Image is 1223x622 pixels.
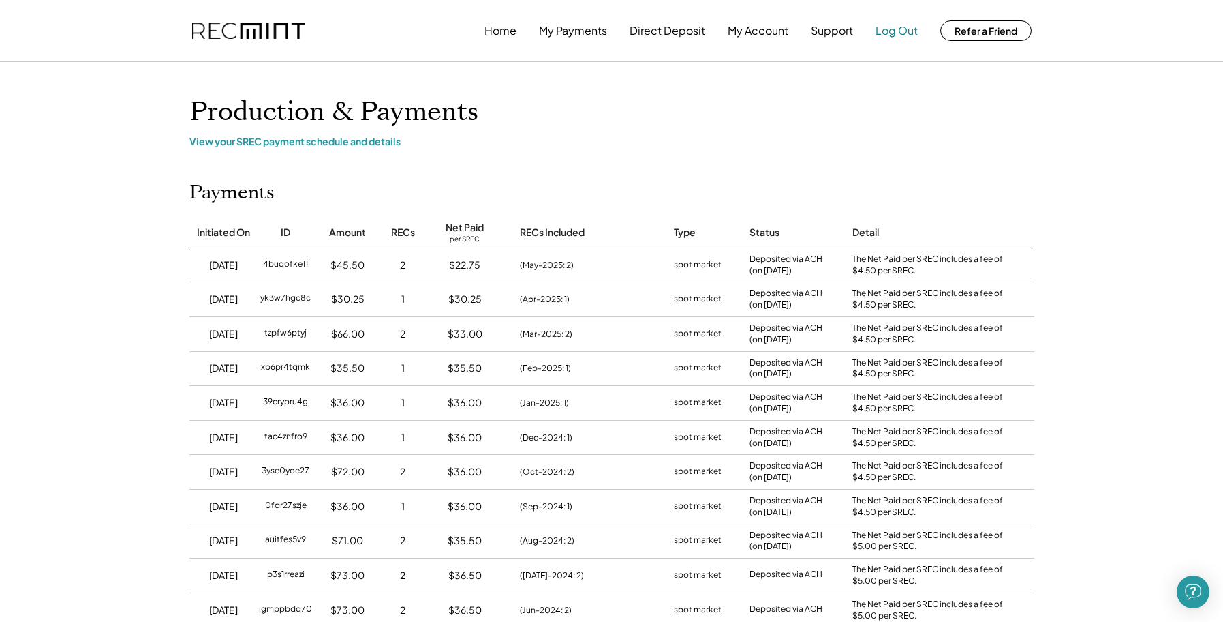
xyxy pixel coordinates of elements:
[209,396,238,410] div: [DATE]
[749,391,822,415] div: Deposited via ACH (on [DATE])
[209,431,238,445] div: [DATE]
[401,396,405,410] div: 1
[209,534,238,548] div: [DATE]
[400,258,405,272] div: 2
[448,431,482,445] div: $36.00
[674,431,722,445] div: spot market
[448,327,482,341] div: $33.00
[852,357,1009,381] div: The Net Paid per SREC includes a fee of $4.50 per SREC.
[401,431,405,445] div: 1
[400,569,405,582] div: 2
[265,534,306,548] div: auitfes5v9
[262,465,309,479] div: 3yse0yoe27
[520,604,572,617] div: (Jun-2024: 2)
[260,293,311,306] div: yk3w7hgc8c
[448,534,482,548] div: $35.50
[400,604,405,617] div: 2
[852,323,1009,346] div: The Net Paid per SREC includes a fee of $4.50 per SREC.
[332,534,363,548] div: $71.00
[728,17,788,44] button: My Account
[520,535,574,547] div: (Aug-2024: 2)
[674,327,722,341] div: spot market
[209,465,238,479] div: [DATE]
[209,361,238,375] div: [DATE]
[852,288,1009,311] div: The Net Paid per SREC includes a fee of $4.50 per SREC.
[674,396,722,410] div: spot market
[209,500,238,514] div: [DATE]
[448,293,482,306] div: $30.25
[265,500,307,514] div: 0fdr27szje
[674,361,722,375] div: spot market
[940,20,1032,41] button: Refer a Friend
[749,604,822,617] div: Deposited via ACH
[449,258,480,272] div: $22.75
[674,604,722,617] div: spot market
[330,500,365,514] div: $36.00
[209,258,238,272] div: [DATE]
[330,431,365,445] div: $36.00
[876,17,918,44] button: Log Out
[520,466,574,478] div: (Oct-2024: 2)
[264,327,307,341] div: tzpfw6ptyj
[674,500,722,514] div: spot market
[448,604,482,617] div: $36.50
[852,460,1009,484] div: The Net Paid per SREC includes a fee of $4.50 per SREC.
[400,327,405,341] div: 2
[189,135,1034,147] div: View your SREC payment schedule and details
[401,361,405,375] div: 1
[448,396,482,410] div: $36.00
[209,293,238,306] div: [DATE]
[520,432,572,444] div: (Dec-2024: 1)
[749,254,822,277] div: Deposited via ACH (on [DATE])
[674,258,722,272] div: spot market
[520,293,570,306] div: (Apr-2025: 1)
[400,465,405,479] div: 2
[263,258,308,272] div: 4buqofke11
[749,460,822,484] div: Deposited via ACH (on [DATE])
[852,426,1009,449] div: The Net Paid per SREC includes a fee of $4.50 per SREC.
[331,327,365,341] div: $66.00
[263,396,308,410] div: 39crypru4g
[749,530,822,553] div: Deposited via ACH (on [DATE])
[749,226,779,239] div: Status
[520,226,585,239] div: RECs Included
[391,226,415,239] div: RECs
[450,235,480,245] div: per SREC
[852,391,1009,415] div: The Net Paid per SREC includes a fee of $4.50 per SREC.
[209,604,238,617] div: [DATE]
[1177,576,1209,608] div: Open Intercom Messenger
[674,465,722,479] div: spot market
[401,293,405,306] div: 1
[852,599,1009,622] div: The Net Paid per SREC includes a fee of $5.00 per SREC.
[749,495,822,518] div: Deposited via ACH (on [DATE])
[749,288,822,311] div: Deposited via ACH (on [DATE])
[189,96,1034,128] h1: Production & Payments
[264,431,307,445] div: tac4znfro9
[520,328,572,340] div: (Mar-2025: 2)
[520,397,569,409] div: (Jan-2025: 1)
[520,259,574,271] div: (May-2025: 2)
[448,569,482,582] div: $36.50
[192,23,305,40] img: recmint-logotype%403x.png
[267,569,305,582] div: p3s1rreazi
[329,226,366,239] div: Amount
[852,564,1009,587] div: The Net Paid per SREC includes a fee of $5.00 per SREC.
[331,293,365,306] div: $30.25
[852,495,1009,518] div: The Net Paid per SREC includes a fee of $4.50 per SREC.
[330,361,365,375] div: $35.50
[330,258,365,272] div: $45.50
[197,226,250,239] div: Initiated On
[330,604,365,617] div: $73.00
[630,17,705,44] button: Direct Deposit
[209,327,238,341] div: [DATE]
[189,181,275,205] h2: Payments
[484,17,516,44] button: Home
[749,569,822,582] div: Deposited via ACH
[674,226,696,239] div: Type
[520,569,584,582] div: ([DATE]-2024: 2)
[674,569,722,582] div: spot market
[446,221,484,235] div: Net Paid
[520,501,572,513] div: (Sep-2024: 1)
[852,254,1009,277] div: The Net Paid per SREC includes a fee of $4.50 per SREC.
[259,604,312,617] div: igmppbdq70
